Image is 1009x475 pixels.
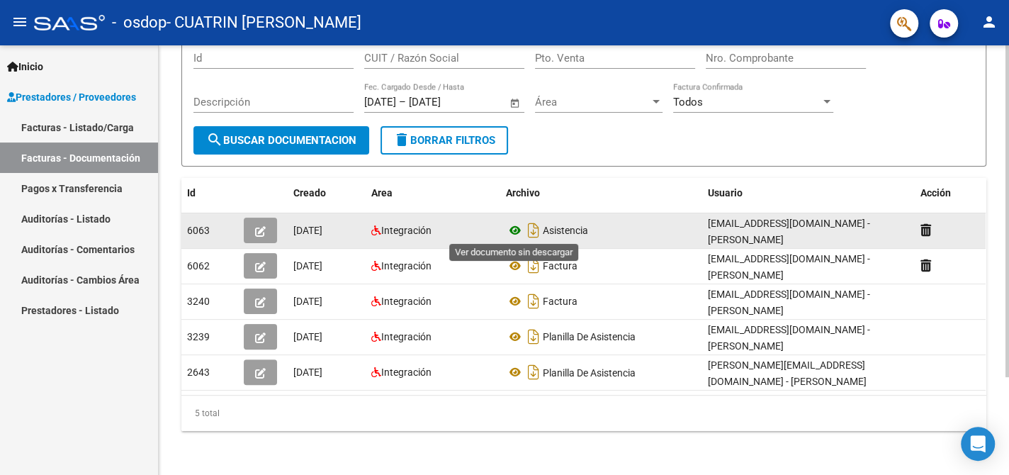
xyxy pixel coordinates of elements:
[981,13,998,30] mat-icon: person
[524,361,543,384] i: Descargar documento
[187,260,210,272] span: 6062
[11,13,28,30] mat-icon: menu
[543,331,636,342] span: Planilla De Asistencia
[193,126,369,155] button: Buscar Documentacion
[288,178,366,208] datatable-header-cell: Creado
[543,367,636,378] span: Planilla De Asistencia
[293,187,326,199] span: Creado
[915,178,986,208] datatable-header-cell: Acción
[399,96,406,108] span: –
[187,296,210,307] span: 3240
[543,296,577,307] span: Factura
[524,255,543,277] i: Descargar documento
[702,178,915,208] datatable-header-cell: Usuario
[206,134,356,147] span: Buscar Documentacion
[112,7,167,38] span: - osdop
[381,126,508,155] button: Borrar Filtros
[708,253,870,281] span: [EMAIL_ADDRESS][DOMAIN_NAME] - [PERSON_NAME]
[187,367,210,378] span: 2643
[393,131,410,148] mat-icon: delete
[961,427,995,461] div: Open Intercom Messenger
[708,359,867,387] span: [PERSON_NAME][EMAIL_ADDRESS][DOMAIN_NAME] - [PERSON_NAME]
[524,219,543,242] i: Descargar documento
[381,260,432,272] span: Integración
[409,96,478,108] input: Fecha fin
[187,331,210,342] span: 3239
[524,325,543,348] i: Descargar documento
[293,260,322,272] span: [DATE]
[181,178,238,208] datatable-header-cell: Id
[507,95,524,111] button: Open calendar
[181,396,986,431] div: 5 total
[543,260,577,272] span: Factura
[708,187,743,199] span: Usuario
[673,96,703,108] span: Todos
[708,289,870,316] span: [EMAIL_ADDRESS][DOMAIN_NAME] - [PERSON_NAME]
[7,89,136,105] span: Prestadores / Proveedores
[364,96,396,108] input: Fecha inicio
[920,187,951,199] span: Acción
[381,225,432,236] span: Integración
[524,290,543,313] i: Descargar documento
[293,225,322,236] span: [DATE]
[500,178,702,208] datatable-header-cell: Archivo
[543,225,588,236] span: Asistencia
[293,296,322,307] span: [DATE]
[293,331,322,342] span: [DATE]
[366,178,500,208] datatable-header-cell: Area
[535,96,650,108] span: Área
[206,131,223,148] mat-icon: search
[506,187,540,199] span: Archivo
[381,296,432,307] span: Integración
[7,59,43,74] span: Inicio
[293,367,322,378] span: [DATE]
[381,367,432,378] span: Integración
[187,187,196,199] span: Id
[708,218,870,245] span: [EMAIL_ADDRESS][DOMAIN_NAME] - [PERSON_NAME]
[708,324,870,352] span: [EMAIL_ADDRESS][DOMAIN_NAME] - [PERSON_NAME]
[393,134,495,147] span: Borrar Filtros
[371,187,393,199] span: Area
[187,225,210,236] span: 6063
[381,331,432,342] span: Integración
[167,7,361,38] span: - CUATRIN [PERSON_NAME]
